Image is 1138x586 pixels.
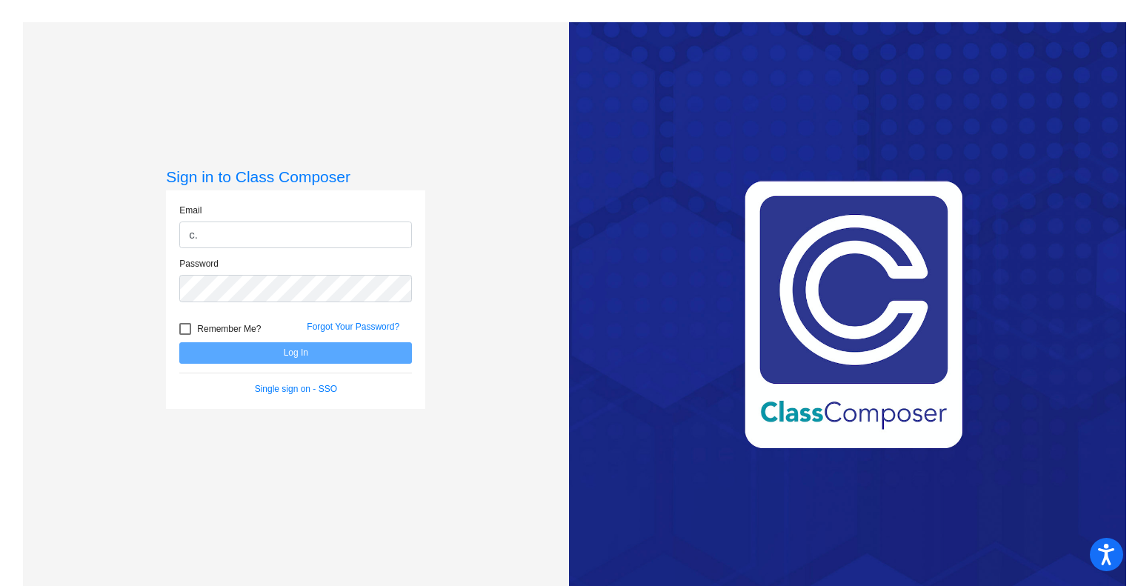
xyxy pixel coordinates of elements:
label: Password [179,257,219,270]
label: Email [179,204,202,217]
a: Single sign on - SSO [255,384,337,394]
button: Log In [179,342,412,364]
a: Forgot Your Password? [307,322,399,332]
h3: Sign in to Class Composer [166,167,425,186]
span: Remember Me? [197,320,261,338]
